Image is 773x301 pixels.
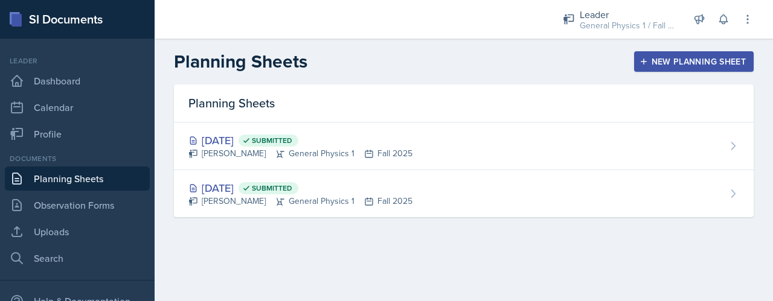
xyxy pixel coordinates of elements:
div: [DATE] [188,132,412,148]
a: Uploads [5,220,150,244]
a: Calendar [5,95,150,119]
a: Search [5,246,150,270]
div: Planning Sheets [174,84,754,122]
div: New Planning Sheet [642,57,746,66]
span: Submitted [252,136,292,145]
a: Planning Sheets [5,166,150,191]
a: Profile [5,122,150,146]
h2: Planning Sheets [174,51,307,72]
span: Submitted [252,183,292,193]
a: [DATE] Submitted [PERSON_NAME]General Physics 1Fall 2025 [174,122,754,170]
div: Leader [580,7,676,22]
div: [PERSON_NAME] General Physics 1 Fall 2025 [188,195,412,208]
div: [PERSON_NAME] General Physics 1 Fall 2025 [188,147,412,160]
div: [DATE] [188,180,412,196]
div: General Physics 1 / Fall 2025 [580,19,676,32]
a: [DATE] Submitted [PERSON_NAME]General Physics 1Fall 2025 [174,170,754,217]
a: Observation Forms [5,193,150,217]
a: Dashboard [5,69,150,93]
button: New Planning Sheet [634,51,754,72]
div: Leader [5,55,150,66]
div: Documents [5,153,150,164]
